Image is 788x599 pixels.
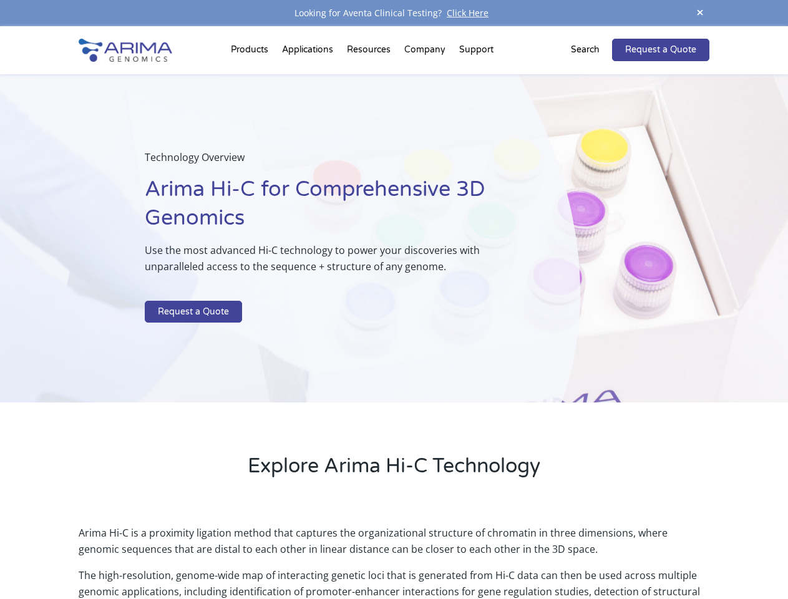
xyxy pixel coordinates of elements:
p: Use the most advanced Hi-C technology to power your discoveries with unparalleled access to the s... [145,242,517,285]
h2: Explore Arima Hi-C Technology [79,452,709,490]
p: Technology Overview [145,149,517,175]
a: Request a Quote [145,301,242,323]
p: Arima Hi-C is a proximity ligation method that captures the organizational structure of chromatin... [79,525,709,567]
a: Click Here [442,7,494,19]
h1: Arima Hi-C for Comprehensive 3D Genomics [145,175,517,242]
img: Arima-Genomics-logo [79,39,172,62]
a: Request a Quote [612,39,709,61]
div: Looking for Aventa Clinical Testing? [79,5,709,21]
p: Search [571,42,600,58]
